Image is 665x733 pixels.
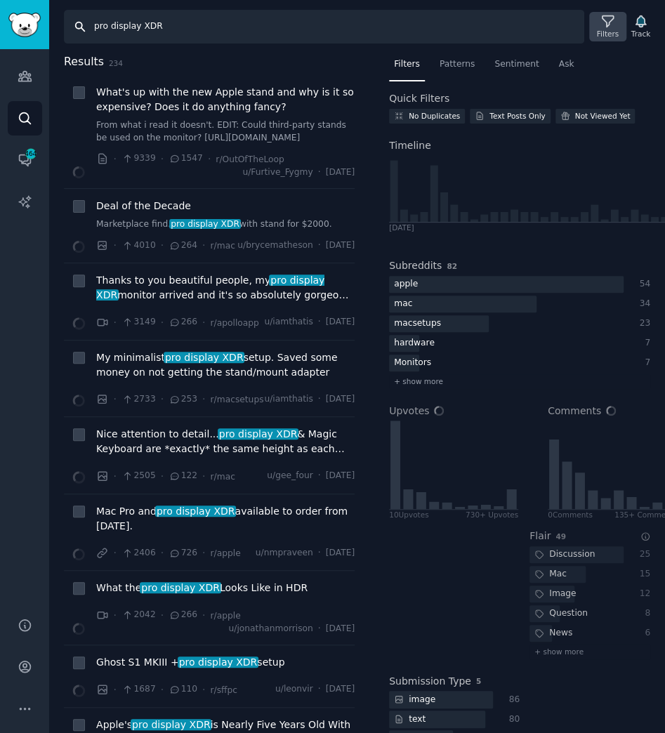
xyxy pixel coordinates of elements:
span: · [161,152,164,166]
span: 2042 [121,609,156,621]
span: [DATE] [326,470,355,482]
span: · [202,546,205,560]
span: · [114,152,117,166]
span: 1687 [121,683,156,696]
span: Filters [394,58,420,71]
span: pro display XDR [178,656,258,668]
span: 9339 [121,152,156,165]
div: 80 [508,713,520,726]
span: · [114,608,117,623]
span: 266 [169,609,197,621]
div: 54 [638,278,651,291]
span: · [161,392,164,407]
span: · [202,392,205,407]
span: u/leonvir [275,683,313,696]
span: [DATE] [326,623,355,635]
span: · [161,469,164,484]
span: Nice attention to detail... & Magic Keyboard are *exactly* the same height as each other. [96,427,355,456]
span: r/sffpc [210,685,237,695]
h2: Quick Filters [389,91,449,106]
span: u/Furtive_Fygmy [242,166,312,179]
span: · [161,238,164,253]
span: · [114,392,117,407]
div: 86 [508,694,520,706]
h2: Submission Type [389,674,471,689]
span: · [114,469,117,484]
span: · [161,608,164,623]
span: · [202,608,205,623]
button: Track [626,12,655,41]
span: pro display XDR [140,582,220,593]
span: 464 [25,149,37,159]
span: [DATE] [326,547,355,560]
a: What thepro display XDRLooks Like in HDR [96,581,308,595]
div: Not Viewed Yet [575,111,631,121]
span: u/nmpraveen [256,547,313,560]
a: What's up with the new Apple stand and why is it so expensive? Does it do anything fancy? [96,85,355,114]
span: 122 [169,470,197,482]
div: hardware [389,335,440,352]
span: [DATE] [326,683,355,696]
a: From what i read it doesn't. EDIT: Could third-party stands be used on the monitor? [URL][DOMAIN_... [96,119,355,144]
span: [DATE] [326,239,355,252]
span: 253 [169,393,197,406]
div: image [389,691,440,708]
a: Ghost S1 MKIII +pro display XDRsetup [96,655,284,670]
span: · [202,315,205,330]
a: Thanks to you beautiful people, mypro display XDRmonitor arrived and it's so absolutely gorgeous ... [96,273,355,303]
span: · [208,152,211,166]
span: 3149 [121,316,156,329]
span: u/brycematheson [237,239,312,252]
span: 82 [447,262,457,270]
span: + show more [394,376,443,386]
span: · [202,682,205,697]
span: r/macsetups [210,395,263,404]
div: No Duplicates [409,111,460,121]
a: My minimalistpro display XDRsetup. Saved some money on not getting the stand/mount adapter [96,350,355,380]
span: Sentiment [494,58,539,71]
span: · [161,546,164,560]
a: Marketplace find.pro display XDRwith stand for $2000. [96,218,355,231]
span: 2406 [121,547,156,560]
div: Monitors [389,355,436,372]
span: · [318,166,321,179]
span: · [318,316,321,329]
span: · [114,682,117,697]
span: [DATE] [326,166,355,179]
span: · [318,547,321,560]
span: Thanks to you beautiful people, my monitor arrived and it's so absolutely gorgeous and over the t... [96,273,355,303]
div: Filters [597,29,619,39]
span: Mac Pro and available to order from [DATE]. [96,504,355,534]
span: 2505 [121,470,156,482]
span: pro display XDR [218,428,298,440]
div: Text Posts Only [489,111,545,121]
span: pro display XDR [169,219,240,229]
span: pro display XDR [131,719,211,730]
span: 264 [169,239,197,252]
div: 34 [638,298,651,310]
a: Nice attention to detail...pro display XDR& Magic Keyboard are *exactly* the same height as each ... [96,427,355,456]
span: 1547 [169,152,203,165]
img: GummySearch logo [8,13,41,37]
span: Patterns [440,58,475,71]
span: · [161,682,164,697]
span: · [114,238,117,253]
div: macsetups [389,315,446,333]
span: r/OutOfTheLoop [216,154,284,164]
span: Ask [559,58,574,71]
span: u/iamthatis [264,393,312,406]
span: r/apple [210,611,240,621]
span: · [161,315,164,330]
span: [DATE] [326,316,355,329]
span: u/jonathanmorrison [228,623,312,635]
span: Results [64,53,104,71]
div: 23 [638,317,651,330]
span: [DATE] [326,393,355,406]
span: r/apolloapp [210,318,258,328]
div: 7 [638,357,651,369]
span: Ghost S1 MKIII + setup [96,655,284,670]
a: Deal of the Decade [96,199,191,213]
div: mac [389,296,417,313]
span: · [318,393,321,406]
span: pro display XDR [155,506,236,517]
